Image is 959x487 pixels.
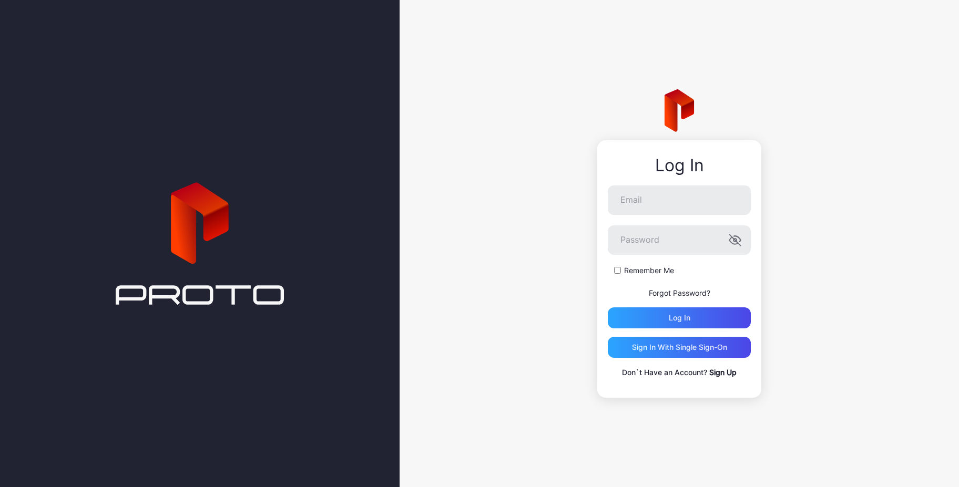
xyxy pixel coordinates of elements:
label: Remember Me [624,265,674,276]
input: Email [608,185,751,215]
button: Log in [608,307,751,328]
a: Forgot Password? [649,288,710,297]
p: Don`t Have an Account? [608,366,751,379]
a: Sign Up [709,368,737,377]
input: Password [608,225,751,255]
div: Log in [669,314,690,322]
button: Sign in With Single Sign-On [608,337,751,358]
div: Log In [608,156,751,175]
button: Password [729,234,741,246]
div: Sign in With Single Sign-On [632,343,727,351]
